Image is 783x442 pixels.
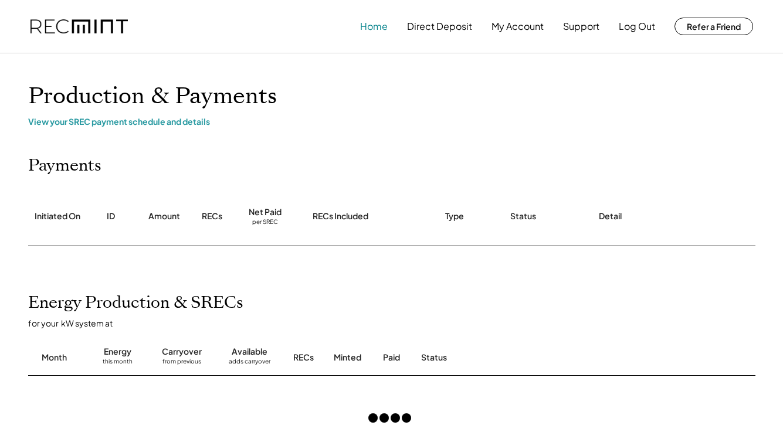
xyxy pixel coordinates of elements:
[563,15,599,38] button: Support
[42,352,67,363] div: Month
[334,352,361,363] div: Minted
[35,210,80,222] div: Initiated On
[28,83,755,110] h1: Production & Payments
[252,218,278,227] div: per SREC
[202,210,222,222] div: RECs
[103,358,133,369] div: this month
[360,15,388,38] button: Home
[107,210,115,222] div: ID
[293,352,314,363] div: RECs
[674,18,753,35] button: Refer a Friend
[421,352,621,363] div: Status
[232,346,267,358] div: Available
[162,358,201,369] div: from previous
[492,15,544,38] button: My Account
[28,293,243,313] h2: Energy Production & SRECs
[104,346,131,358] div: Energy
[30,19,128,34] img: recmint-logotype%403x.png
[148,210,180,222] div: Amount
[445,210,464,222] div: Type
[28,156,101,176] h2: Payments
[229,358,270,369] div: adds carryover
[28,318,767,328] div: for your kW system at
[383,352,400,363] div: Paid
[313,210,368,222] div: RECs Included
[619,15,655,38] button: Log Out
[249,206,282,218] div: Net Paid
[162,346,202,358] div: Carryover
[407,15,472,38] button: Direct Deposit
[510,210,536,222] div: Status
[599,210,622,222] div: Detail
[28,116,755,127] div: View your SREC payment schedule and details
